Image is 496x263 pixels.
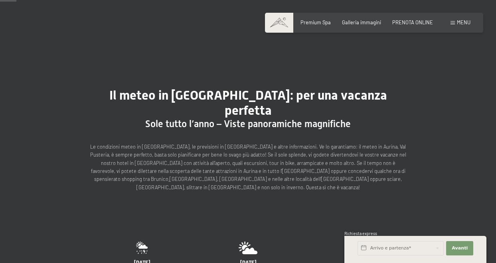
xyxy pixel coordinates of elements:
[109,88,387,118] span: Il meteo in [GEOGRAPHIC_DATA]: per una vacanza perfetta
[89,143,408,192] p: Le condizioni meteo in [GEOGRAPHIC_DATA], le previsioni in [GEOGRAPHIC_DATA] e altre informazioni...
[344,231,377,236] span: Richiesta express
[446,241,473,255] button: Avanti
[392,19,433,26] a: PRENOTA ONLINE
[452,245,468,251] span: Avanti
[300,19,331,26] a: Premium Spa
[145,118,351,130] span: Sole tutto l’anno – Viste panoramiche magnifiche
[342,19,381,26] a: Galleria immagini
[457,19,470,26] span: Menu
[168,176,170,182] a: ,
